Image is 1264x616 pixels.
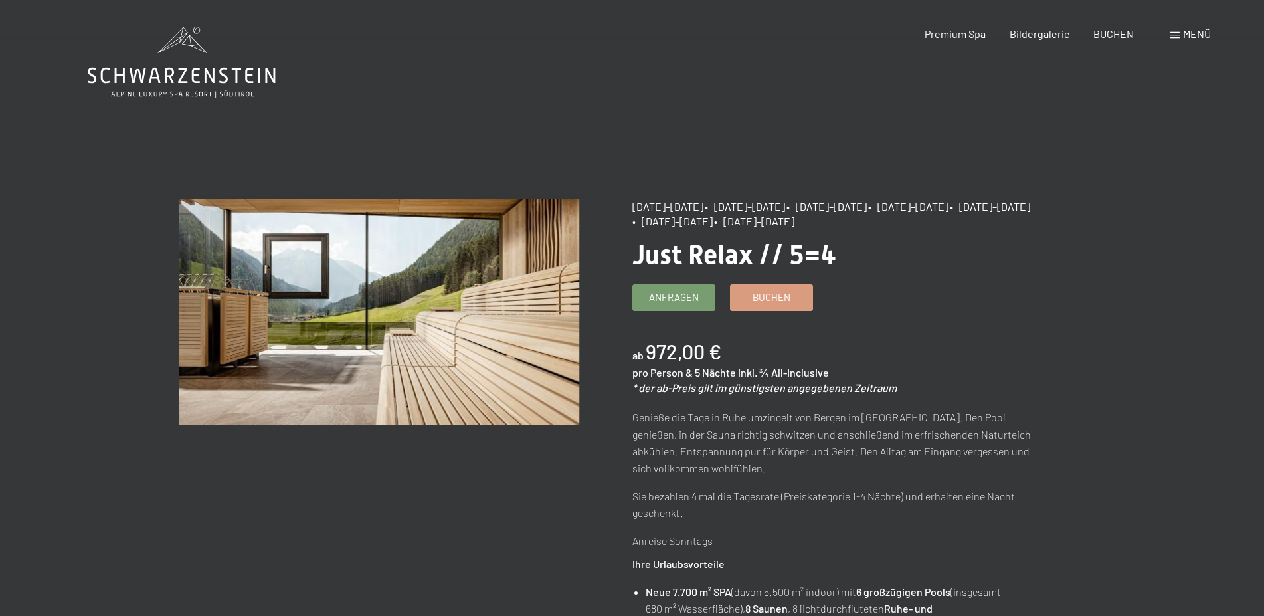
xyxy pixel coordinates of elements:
span: Buchen [753,290,790,304]
strong: 6 großzügigen Pools [856,585,950,598]
span: Just Relax // 5=4 [632,239,836,270]
img: Just Relax // 5=4 [179,199,579,425]
span: ab [632,349,644,361]
p: Genieße die Tage in Ruhe umzingelt von Bergen im [GEOGRAPHIC_DATA]. Den Pool genießen, in der Sau... [632,409,1033,476]
strong: Ihre Urlaubsvorteile [632,558,725,570]
em: * der ab-Preis gilt im günstigsten angegebenen Zeitraum [632,381,897,394]
span: • [DATE]–[DATE] [714,215,794,227]
span: 5 Nächte [695,366,736,379]
span: Menü [1183,27,1211,40]
b: 972,00 € [646,340,721,363]
span: pro Person & [632,366,693,379]
a: Anfragen [633,285,715,310]
strong: 8 Saunen [745,602,788,615]
p: Sie bezahlen 4 mal die Tagesrate (Preiskategorie 1-4 Nächte) und erhalten eine Nacht geschenkt. [632,488,1033,522]
span: • [DATE]–[DATE] [868,200,948,213]
a: BUCHEN [1093,27,1134,40]
span: inkl. ¾ All-Inclusive [738,366,829,379]
span: • [DATE]–[DATE] [950,200,1030,213]
span: Anfragen [649,290,699,304]
span: • [DATE]–[DATE] [632,215,713,227]
a: Bildergalerie [1010,27,1070,40]
strong: Neue 7.700 m² SPA [646,585,731,598]
span: • [DATE]–[DATE] [705,200,785,213]
p: Anreise Sonntags [632,532,1033,550]
a: Premium Spa [925,27,986,40]
span: • [DATE]–[DATE] [786,200,867,213]
span: [DATE]–[DATE] [632,200,703,213]
a: Buchen [731,285,812,310]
